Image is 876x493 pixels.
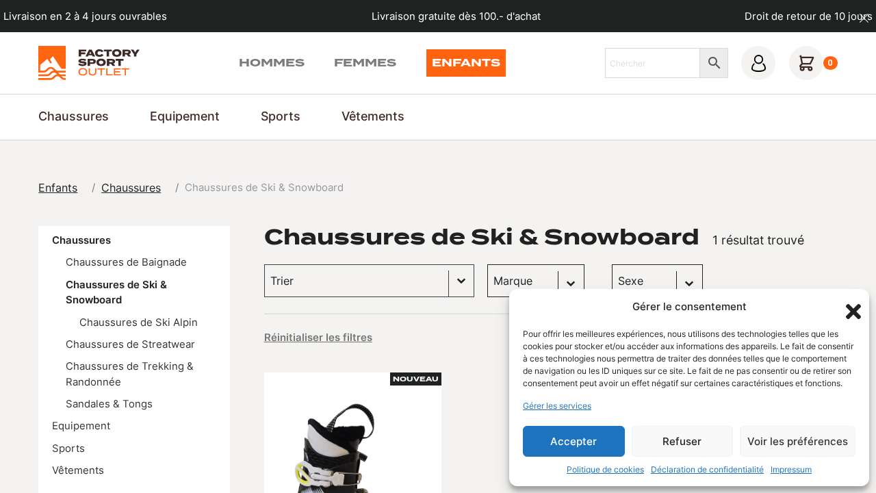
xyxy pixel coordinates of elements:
a: Vêtements [342,108,404,126]
span: Enfants [38,181,77,194]
button: Accepter [523,426,625,457]
a: Sandales & Tongs [66,398,153,410]
a: Chaussures [52,234,111,246]
div: 0 [823,56,838,70]
h1: Chaussures de Ski & Snowboard [264,226,699,247]
span: 1 résultat trouvé [712,233,804,247]
a: Hommes [239,49,305,77]
img: Factory Sport Outlet [38,46,139,80]
a: Vêtements [52,464,104,477]
div: Fermer la boîte de dialogue [842,300,855,314]
p: Livraison en 2 à 4 jours ouvrables [3,9,167,24]
a: Chaussures de Trekking & Randonnée [66,360,194,388]
button: Refuser [632,426,734,457]
a: Femmes [334,49,396,77]
a: Equipement [52,420,110,432]
button: Basculer la liste [449,265,474,296]
a: Equipement [150,108,220,126]
a: Sports [52,442,85,455]
button: Voir les préférences [740,426,855,457]
p: Droit de retour de 10 jours [745,9,873,24]
a: Politique de cookies [567,464,644,476]
a: Chaussures [38,108,109,126]
span: Chaussures [101,181,161,194]
button: dismiss [852,7,876,31]
nav: breadcrumbs [38,179,344,196]
a: Chaussures [101,179,169,196]
a: Enfants [426,49,506,77]
input: Chercher [605,48,700,78]
p: Livraison gratuite dès 100.- d'achat [372,9,541,24]
a: Déclaration de confidentialité [651,464,764,476]
a: Gérer les services [523,400,591,412]
a: Impressum [771,464,812,476]
a: Chaussures de Baignade [66,256,187,268]
a: Enfants [38,179,86,196]
span: Chaussures de Ski & Snowboard [185,180,344,195]
input: Trier [270,272,443,290]
div: Pour offrir les meilleures expériences, nous utilisons des technologies telles que les cookies po... [523,328,854,390]
a: Sports [261,108,300,126]
div: Gérer le consentement [632,299,747,315]
a: Chaussures de Streatwear [66,338,195,351]
a: Chaussures de Ski & Snowboard [66,279,167,306]
a: Chaussures de Ski Alpin [79,316,198,329]
button: Réinitialiser les filtres [264,331,372,344]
